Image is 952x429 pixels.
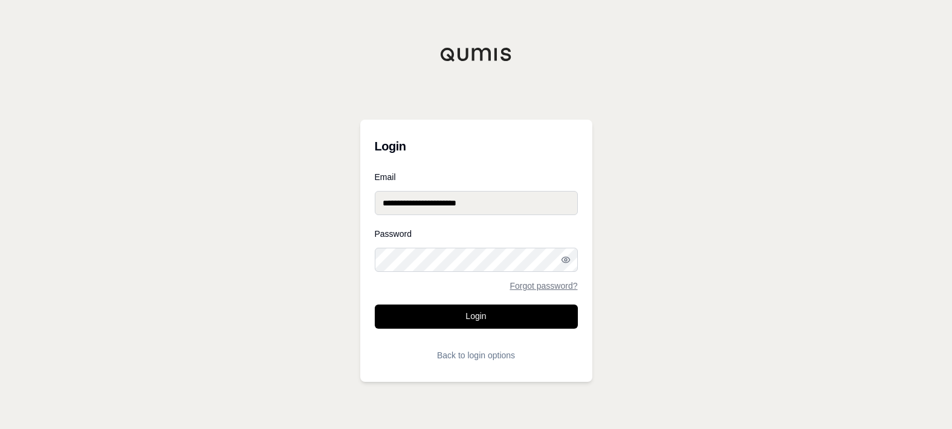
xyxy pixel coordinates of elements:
[375,134,578,158] h3: Login
[440,47,513,62] img: Qumis
[375,173,578,181] label: Email
[375,230,578,238] label: Password
[375,343,578,367] button: Back to login options
[375,305,578,329] button: Login
[510,282,577,290] a: Forgot password?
